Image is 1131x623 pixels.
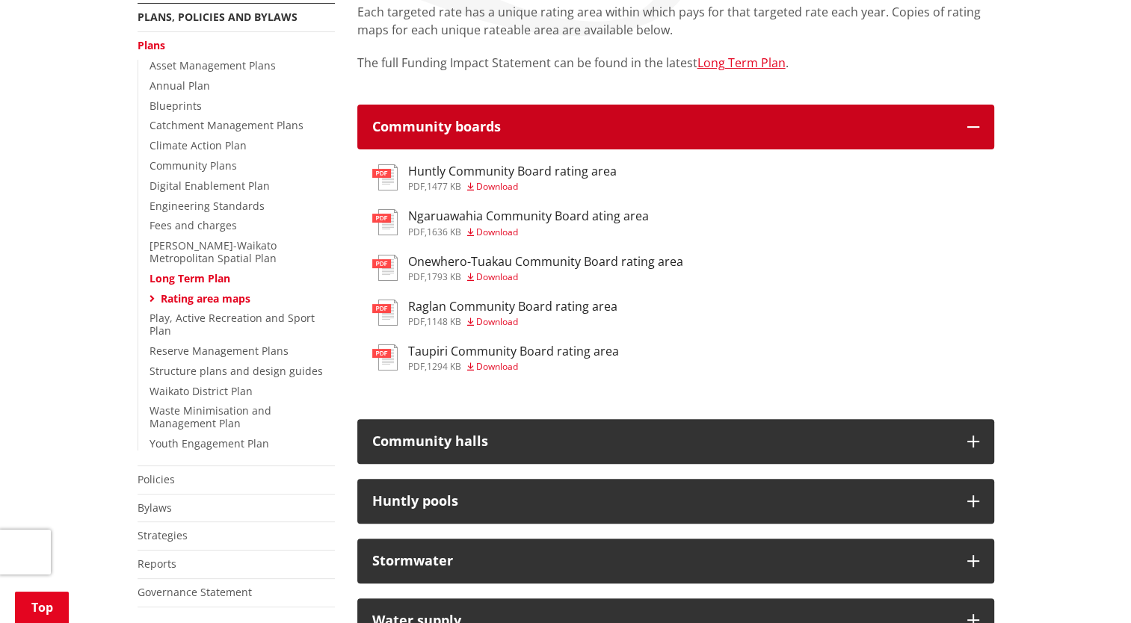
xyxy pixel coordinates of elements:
button: Stormwater [357,539,994,583]
img: document-pdf.svg [372,164,398,190]
span: pdf [408,315,425,328]
a: Governance Statement [138,585,252,599]
div: , [408,273,683,282]
p: Each targeted rate has a unique rating area within which pays for that targeted rate each year. C... [357,3,994,39]
a: Reserve Management Plans [150,344,289,358]
a: Long Term Plan [150,271,230,285]
a: Plans, policies and bylaws [138,10,298,24]
div: , [408,317,617,326]
h3: Raglan Community Board rating area [408,300,617,314]
span: 1148 KB [427,315,461,328]
a: Bylaws [138,500,172,515]
a: Annual Plan [150,78,210,93]
button: Community boards [357,105,994,149]
a: Youth Engagement Plan [150,436,269,450]
h3: Community halls [372,434,952,449]
button: Community halls [357,419,994,464]
h3: Taupiri Community Board rating area [408,344,619,359]
a: Long Term Plan [697,55,786,71]
span: pdf [408,270,425,283]
a: Ngaruawahia Community Board ating area pdf,1636 KB Download [372,209,649,236]
h3: Onewhero-Tuakau Community Board rating area [408,255,683,269]
a: Climate Action Plan [150,138,247,152]
span: Download [476,180,518,193]
span: 1636 KB [427,226,461,238]
img: document-pdf.svg [372,344,398,371]
a: Policies [138,472,175,486]
a: Engineering Standards [150,199,265,213]
span: 1793 KB [427,270,461,283]
span: 1477 KB [427,180,461,193]
span: pdf [408,360,425,373]
a: Digital Enablement Plan [150,179,270,193]
span: Download [476,360,518,373]
div: , [408,362,619,371]
h3: Ngaruawahia Community Board ating area [408,209,649,223]
div: , [408,182,617,191]
span: 1294 KB [427,360,461,373]
h3: Huntly pools [372,494,952,509]
span: Download [476,270,518,283]
a: [PERSON_NAME]-Waikato Metropolitan Spatial Plan [150,238,277,265]
a: Taupiri Community Board rating area pdf,1294 KB Download [372,344,619,371]
img: document-pdf.svg [372,209,398,235]
span: Download [476,315,518,328]
span: Download [476,226,518,238]
div: The full Funding Impact Statement can be found in the latest . [357,3,994,90]
a: Play, Active Recreation and Sport Plan [150,311,315,338]
button: Huntly pools [357,479,994,524]
h3: Community boards [372,120,952,134]
div: , [408,228,649,237]
a: Waste Minimisation and Management Plan [150,403,271,430]
a: Raglan Community Board rating area pdf,1148 KB Download [372,300,617,326]
a: Catchment Management Plans [150,118,303,132]
img: document-pdf.svg [372,300,398,326]
iframe: Messenger Launcher [1062,560,1116,614]
h3: Stormwater [372,554,952,568]
img: document-pdf.svg [372,255,398,281]
a: Strategies [138,528,188,542]
a: Reports [138,557,176,571]
a: Asset Management Plans [150,58,276,72]
a: Structure plans and design guides [150,364,323,378]
a: Onewhero-Tuakau Community Board rating area pdf,1793 KB Download [372,255,683,282]
a: Rating area maps [161,291,250,306]
a: Plans [138,38,165,52]
a: Waikato District Plan [150,384,253,398]
span: pdf [408,180,425,193]
h3: Huntly Community Board rating area [408,164,617,179]
a: Top [15,592,69,623]
a: Blueprints [150,99,202,113]
span: pdf [408,226,425,238]
a: Huntly Community Board rating area pdf,1477 KB Download [372,164,617,191]
a: Fees and charges [150,218,237,232]
a: Community Plans [150,158,237,173]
